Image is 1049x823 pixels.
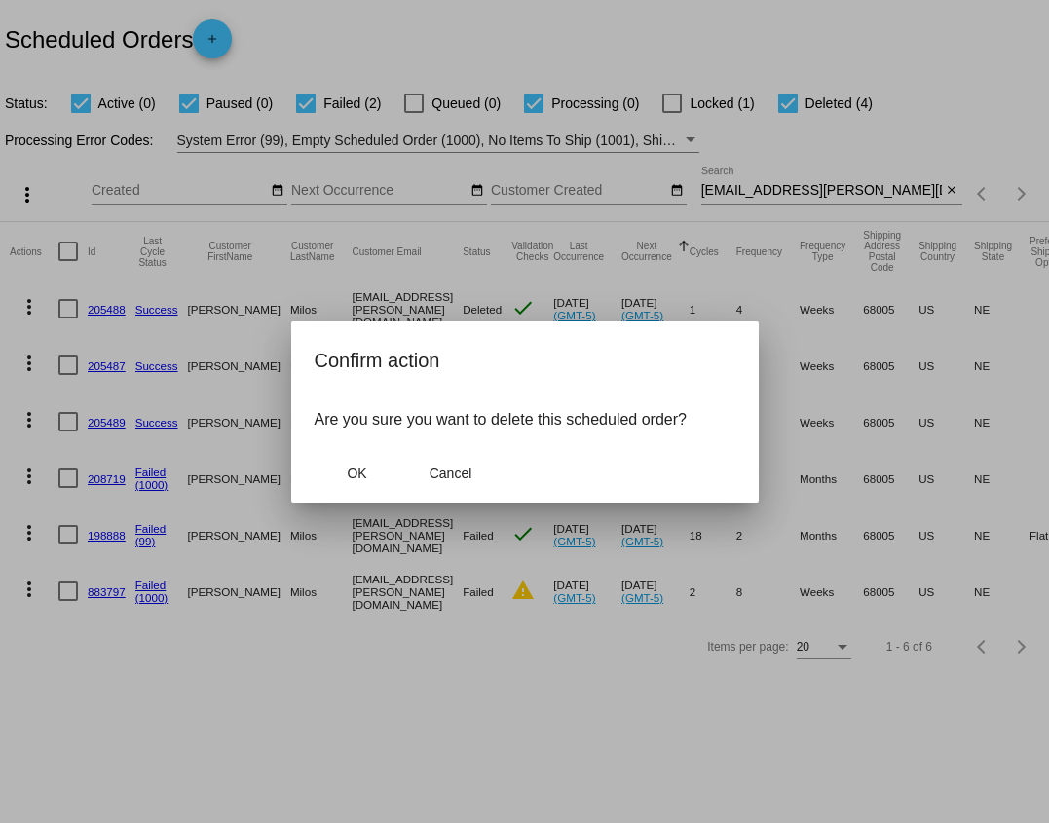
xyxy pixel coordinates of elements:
[408,456,494,491] button: Close dialog
[315,411,735,429] p: Are you sure you want to delete this scheduled order?
[430,466,472,481] span: Cancel
[315,456,400,491] button: Close dialog
[347,466,366,481] span: OK
[315,345,735,376] h2: Confirm action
